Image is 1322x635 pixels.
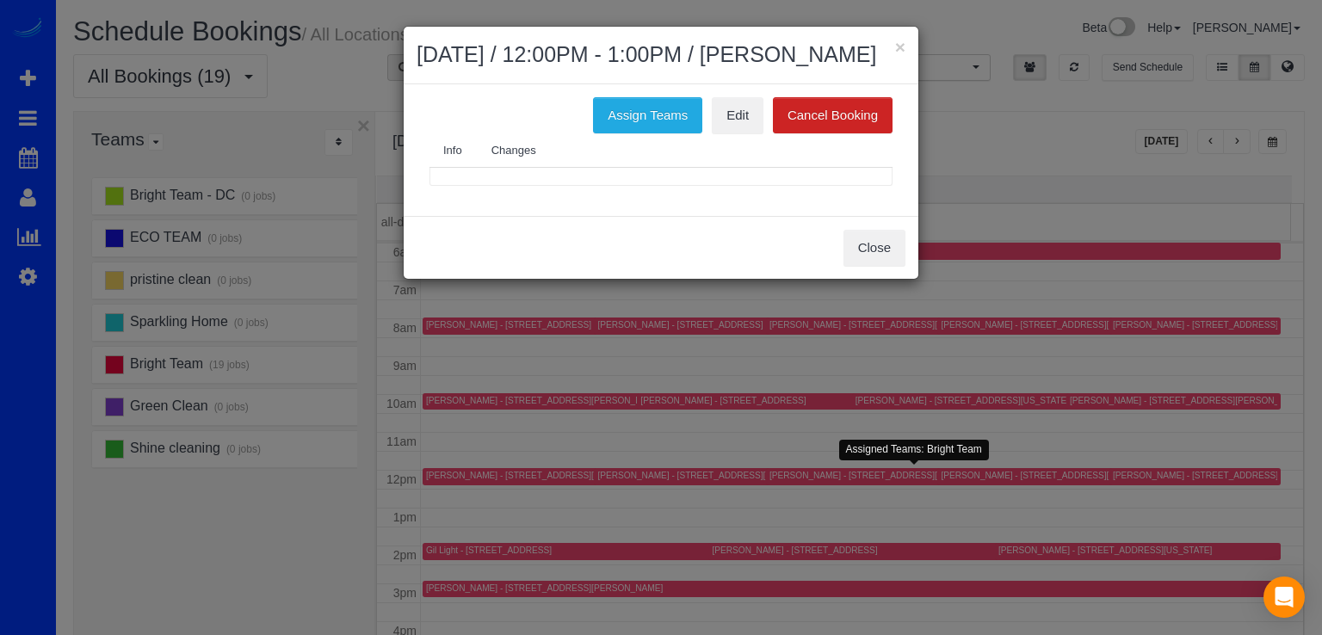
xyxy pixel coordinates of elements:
span: Info [443,144,462,157]
a: Edit [712,97,763,133]
a: Info [429,133,476,169]
button: Cancel Booking [773,97,893,133]
div: Assigned Teams: Bright Team [839,440,989,459]
button: Close [843,230,905,266]
h2: [DATE] / 12:00PM - 1:00PM / [PERSON_NAME] [417,40,905,71]
span: Changes [491,144,536,157]
button: Assign Teams [593,97,702,133]
a: Changes [478,133,550,169]
div: Open Intercom Messenger [1263,576,1305,618]
button: × [895,38,905,56]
